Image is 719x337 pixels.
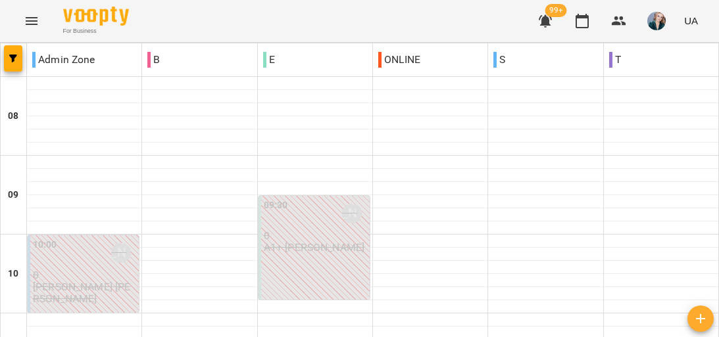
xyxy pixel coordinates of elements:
[63,7,129,26] img: Voopty Logo
[545,4,567,17] span: 99+
[8,188,18,202] h6: 09
[609,52,621,68] p: T
[16,5,47,37] button: Menu
[33,238,57,252] label: 10:00
[647,12,666,30] img: f478de67e57239878430fd83bbb33d9f.jpeg
[8,267,18,281] h6: 10
[32,52,95,68] p: Admin Zone
[8,109,18,124] h6: 08
[264,230,367,241] p: 0
[493,52,505,68] p: S
[378,52,420,68] p: ONLINE
[111,243,131,263] div: Анастасія Сидорук
[63,27,129,35] span: For Business
[687,305,714,332] button: Створити урок
[684,14,698,28] span: UA
[147,52,160,68] p: B
[264,242,365,253] p: А1+ [PERSON_NAME]
[342,204,362,223] div: Кибаленко Руслана Романівна
[33,269,136,281] p: 0
[263,52,275,68] p: E
[264,198,288,213] label: 09:30
[33,281,136,304] p: [PERSON_NAME] [PERSON_NAME]
[679,9,703,33] button: UA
